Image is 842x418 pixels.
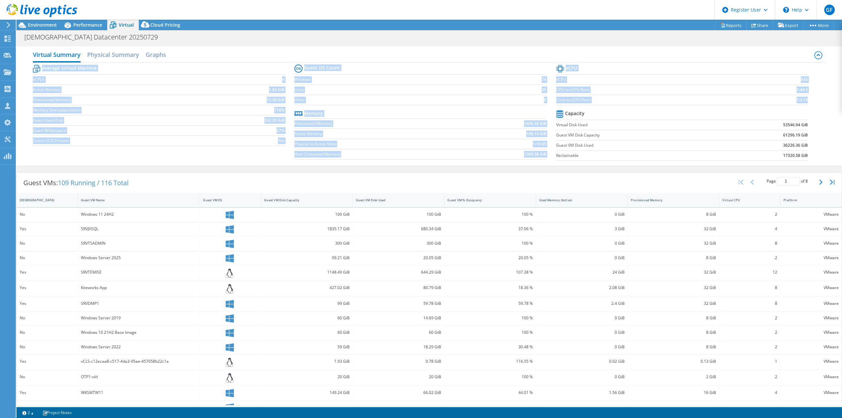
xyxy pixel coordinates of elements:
[447,284,533,291] div: 18.36 %
[631,314,716,322] div: 8 GiB
[631,358,716,365] div: 0.13 GiB
[294,97,523,103] label: Other
[42,65,97,71] b: Average Virtual Machine
[783,358,839,365] div: VMware
[715,20,747,30] a: Reports
[294,131,467,137] label: Active Memory
[783,198,831,202] div: Platform
[631,300,716,307] div: 32 GiB
[447,358,533,365] div: 116.55 %
[81,358,197,365] div: vCLS-c12ecaa8-c517-4da3-95ae-457058b22c1a
[783,7,789,13] svg: \n
[203,198,250,202] div: Guest VM OS
[539,404,625,411] div: 1.42 GiB
[81,240,197,247] div: SRVTSADMIN
[294,141,467,147] label: Physical to Active Ratio
[356,254,441,261] div: 20.05 GiB
[20,358,75,365] div: Yes
[447,389,533,396] div: 44.01 %
[783,329,839,336] div: VMware
[631,254,716,261] div: 8 GiB
[28,22,57,28] span: Environment
[119,22,134,28] span: Virtual
[356,300,441,307] div: 59.78 GiB
[274,107,285,113] b: 710%
[722,198,769,202] div: Virtual CPU
[38,408,76,417] a: Project Notes
[631,343,716,351] div: 8 GiB
[294,151,467,158] label: Host Consumed Memory
[722,225,777,233] div: 4
[81,284,197,291] div: Kiteworks App
[783,314,839,322] div: VMware
[542,86,546,93] b: 35
[21,34,168,41] h1: [DEMOGRAPHIC_DATA] Datacenter 20250729
[526,131,546,137] b: 198.14 GiB
[81,373,197,381] div: OTP1-old
[566,65,577,71] b: vCPU
[264,117,285,124] b: 332.35 GiB
[524,151,546,158] b: 1389.38 GiB
[20,240,75,247] div: No
[722,404,777,411] div: 2
[20,198,67,202] div: [DEMOGRAPHIC_DATA]
[631,389,716,396] div: 16 GiB
[33,76,224,83] label: vCPUs
[33,48,81,62] h2: Virtual Summary
[783,389,839,396] div: VMware
[539,254,625,261] div: 0 GiB
[783,254,839,261] div: VMware
[81,343,197,351] div: Windows Server 2022
[81,254,197,261] div: Windows Server 2025
[264,240,350,247] div: 300 GiB
[294,76,523,83] label: Windows
[20,225,75,233] div: Yes
[33,86,224,93] label: Active Memory
[356,373,441,381] div: 20 GiB
[556,132,721,138] label: Guest VM Disk Capacity
[81,225,197,233] div: SRVJXSQL
[447,404,533,411] div: 32.1 %
[783,132,808,138] b: 61296.19 GiB
[631,329,716,336] div: 8 GiB
[33,117,224,124] label: Guest Used Disk
[539,329,625,336] div: 0 GiB
[533,141,546,147] b: 1:10.65
[20,269,75,276] div: Yes
[556,152,721,159] label: Reclaimable
[356,358,441,365] div: 0.78 GiB
[539,225,625,233] div: 3 GiB
[556,142,721,149] label: Guest VM Disk Used
[524,120,546,127] b: 1406.38 GiB
[631,240,716,247] div: 32 GiB
[356,404,441,411] div: 51.36 GiB
[447,198,525,202] div: Guest VM % Occupancy
[783,142,808,149] b: 36226.36 GiB
[282,76,285,83] b: 4
[81,329,197,336] div: Windows 10 21H2 Base Image
[783,373,839,381] div: VMware
[264,404,350,411] div: 99.21 GiB
[539,240,625,247] div: 0 GiB
[447,300,533,307] div: 59.78 %
[81,314,197,322] div: Windows Server 2019
[783,211,839,218] div: VMware
[722,284,777,291] div: 8
[264,254,350,261] div: 99.21 GiB
[783,122,808,128] b: 53546.94 GiB
[539,211,625,218] div: 0 GiB
[264,300,350,307] div: 99 GiB
[20,373,75,381] div: No
[447,225,533,233] div: 37.06 %
[356,284,441,291] div: 80.79 GiB
[447,329,533,336] div: 100 %
[150,22,180,28] span: Cloud Pricing
[356,211,441,218] div: 100 GiB
[356,343,441,351] div: 18.29 GiB
[746,20,773,30] a: Share
[539,389,625,396] div: 1.56 GiB
[264,284,350,291] div: 427.02 GiB
[722,211,777,218] div: 2
[805,178,808,184] span: 8
[447,254,533,261] div: 20.05 %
